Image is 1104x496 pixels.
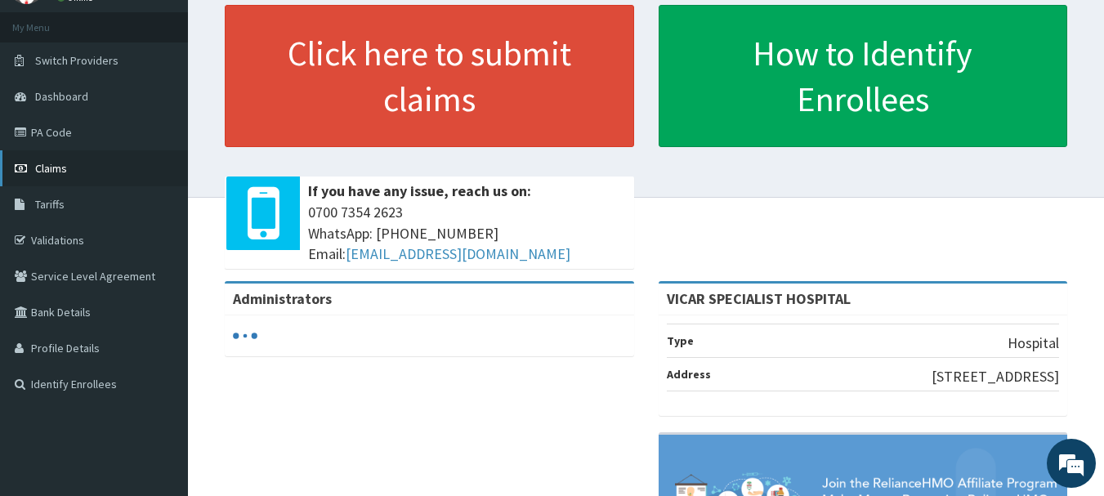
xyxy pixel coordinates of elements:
strong: VICAR SPECIALIST HOSPITAL [667,289,851,308]
span: 0700 7354 2623 WhatsApp: [PHONE_NUMBER] Email: [308,202,626,265]
b: Address [667,367,711,382]
span: Claims [35,161,67,176]
b: If you have any issue, reach us on: [308,181,531,200]
p: [STREET_ADDRESS] [932,366,1059,387]
a: How to Identify Enrollees [659,5,1068,147]
a: Click here to submit claims [225,5,634,147]
b: Type [667,333,694,348]
a: [EMAIL_ADDRESS][DOMAIN_NAME] [346,244,570,263]
span: Switch Providers [35,53,118,68]
span: Dashboard [35,89,88,104]
span: Tariffs [35,197,65,212]
svg: audio-loading [233,324,257,348]
b: Administrators [233,289,332,308]
p: Hospital [1008,333,1059,354]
